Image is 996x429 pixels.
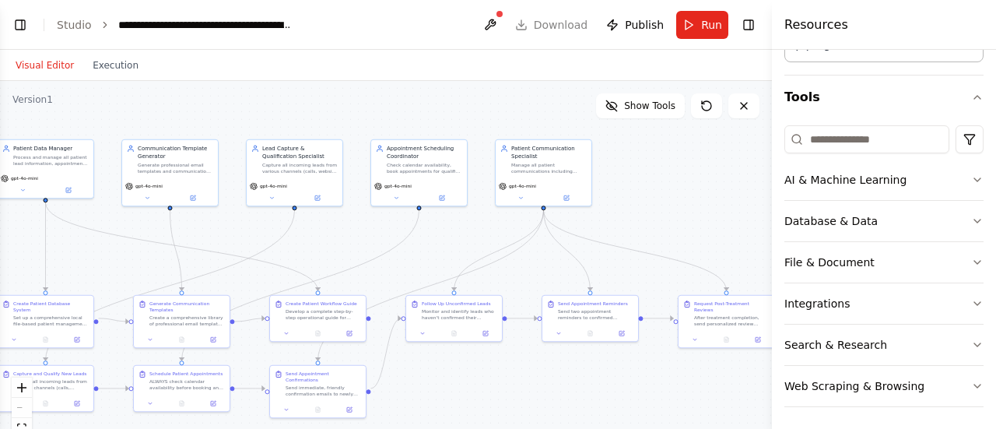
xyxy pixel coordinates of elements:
[165,335,198,344] button: No output available
[694,315,770,327] div: After treatment completion, send personalized review request emails thanking patients for choosin...
[314,210,548,360] g: Edge from 0fdbba65-adfe-4ce5-ae1a-04aeb0f508ee to b578aaba-e40c-444c-be67-9e51d08d6a4b
[451,210,548,290] g: Edge from 0fdbba65-adfe-4ce5-ae1a-04aeb0f508ee to 56c8f8ec-49c5-4f9e-b579-e2ea7ee23c77
[42,202,322,290] g: Edge from c4e4b84c-8611-41ed-8482-aa681ae8a17e to 2543ff32-5a1f-4fa9-802e-f5a4461b6f09
[138,162,213,174] div: Generate professional email templates and communication scripts for all patient touchpoints inclu...
[178,210,423,360] g: Edge from a12e1fe0-0112-4e45-b8d9-752b6475c9b7 to 0d01af97-6b41-4104-bd71-4f50a8b084ab
[384,183,412,189] span: gpt-4o-mini
[784,242,984,283] button: File & Document
[371,315,402,392] g: Edge from b578aaba-e40c-444c-be67-9e51d08d6a4b to 56c8f8ec-49c5-4f9e-b579-e2ea7ee23c77
[47,185,91,195] button: Open in side panel
[42,202,50,290] g: Edge from c4e4b84c-8611-41ed-8482-aa681ae8a17e to 45e30093-d38a-4442-b90c-96a69b6ce007
[12,378,32,398] button: zoom in
[710,335,742,344] button: No output available
[64,399,90,408] button: Open in side panel
[678,295,775,349] div: Request Post-Treatment ReviewsAfter treatment completion, send personalized review request emails...
[167,210,186,290] g: Edge from 511377f1-e59f-4bb0-a796-ca31b9455da3 to 2b1f3db5-b426-4391-baff-1978c3b894c2
[596,93,685,118] button: Show Tools
[165,399,198,408] button: No output available
[9,14,31,36] button: Show left sidebar
[171,193,216,202] button: Open in side panel
[784,201,984,241] button: Database & Data
[269,365,366,419] div: Send Appointment ConfirmationsSend immediate, friendly confirmation emails to newly scheduled pat...
[149,315,225,327] div: Create a comprehensive library of professional email templates and communication scripts for all ...
[784,76,984,119] button: Tools
[422,308,497,321] div: Monitor and identify leads who haven't confirmed their appointments within 24 hours of initial bo...
[121,139,219,207] div: Communication Template GeneratorGenerate professional email templates and communication scripts f...
[472,329,499,338] button: Open in side panel
[625,17,664,33] span: Publish
[29,399,61,408] button: No output available
[511,145,587,160] div: Patient Communication Specialist
[149,371,223,377] div: Schedule Patient Appointments
[13,378,89,391] div: Process all incoming leads from multiple channels (calls, website forms, SMS, social media DMs) a...
[29,335,61,344] button: No output available
[387,145,462,160] div: Appointment Scheduling Coordinator
[11,175,38,181] span: gpt-4o-mini
[200,399,226,408] button: Open in side panel
[235,385,265,392] g: Edge from 0d01af97-6b41-4104-bd71-4f50a8b084ab to b578aaba-e40c-444c-be67-9e51d08d6a4b
[558,301,628,307] div: Send Appointment Reminders
[784,16,848,34] h4: Resources
[13,154,89,167] div: Process and manage all patient lead information, appointment scheduling, and communication tracki...
[644,315,674,322] g: Edge from 90d90167-34ef-4ab5-b8ea-b23cd07bb826 to 67c1698c-87d2-422f-bc71-6e1a56f60dc7
[13,145,89,153] div: Patient Data Manager
[437,329,470,338] button: No output available
[286,371,361,383] div: Send Appointment Confirmations
[262,162,338,174] div: Capture all incoming leads from various channels (calls, website forms, SMS, social media DMs) an...
[701,17,722,33] span: Run
[573,329,606,338] button: No output available
[13,301,89,313] div: Create Patient Database System
[133,365,230,413] div: Schedule Patient AppointmentsALWAYS check calendar availability before booking any appointment. B...
[784,283,984,324] button: Integrations
[405,295,503,343] div: Follow Up Unconfirmed LeadsMonitor and identify leads who haven't confirmed their appointments wi...
[262,145,338,160] div: Lead Capture & Qualification Specialist
[57,19,92,31] a: Studio
[64,335,90,344] button: Open in side panel
[99,315,129,325] g: Edge from 45e30093-d38a-4442-b90c-96a69b6ce007 to 2b1f3db5-b426-4391-baff-1978c3b894c2
[42,210,299,360] g: Edge from e058b803-d3a2-4621-8f56-625a8cae6c5c to 3f75890e-4e3b-4bc5-9cf6-0f52bdbeee34
[336,329,363,338] button: Open in side panel
[286,385,361,397] div: Send immediate, friendly confirmation emails to newly scheduled patients. Use warm, professional ...
[509,183,536,189] span: gpt-4o-mini
[336,405,363,414] button: Open in side panel
[133,295,230,349] div: Generate Communication TemplatesCreate a comprehensive library of professional email templates an...
[784,119,984,420] div: Tools
[422,301,491,307] div: Follow Up Unconfirmed Leads
[286,308,361,321] div: Develop a complete step-by-step operational guide for managing the entire patient journey at {cli...
[495,139,592,207] div: Patient Communication SpecialistManage all patient communications including confirmation emails, ...
[296,193,340,202] button: Open in side panel
[235,315,265,325] g: Edge from 2b1f3db5-b426-4391-baff-1978c3b894c2 to 2543ff32-5a1f-4fa9-802e-f5a4461b6f09
[784,160,984,200] button: AI & Machine Learning
[624,100,675,112] span: Show Tools
[558,308,633,321] div: Send two appointment reminders to confirmed patients: 1) 24 hours before the appointment with com...
[260,183,287,189] span: gpt-4o-mini
[57,17,293,33] nav: breadcrumb
[540,210,731,290] g: Edge from 0fdbba65-adfe-4ce5-ae1a-04aeb0f508ee to 67c1698c-87d2-422f-bc71-6e1a56f60dc7
[149,301,225,313] div: Generate Communication Templates
[507,315,538,322] g: Edge from 56c8f8ec-49c5-4f9e-b579-e2ea7ee23c77 to 90d90167-34ef-4ab5-b8ea-b23cd07bb826
[608,329,635,338] button: Open in side panel
[694,301,770,313] div: Request Post-Treatment Reviews
[784,325,984,365] button: Search & Research
[745,335,771,344] button: Open in side panel
[12,93,53,106] div: Version 1
[13,315,89,327] div: Set up a comprehensive local file-based patient management system for {clinic_name}. Create detai...
[545,193,589,202] button: Open in side panel
[99,385,129,392] g: Edge from 3f75890e-4e3b-4bc5-9cf6-0f52bdbeee34 to 0d01af97-6b41-4104-bd71-4f50a8b084ab
[301,329,334,338] button: No output available
[784,366,984,406] button: Web Scraping & Browsing
[738,14,759,36] button: Hide right sidebar
[370,139,468,207] div: Appointment Scheduling CoordinatorCheck calendar availability, book appointments for qualified le...
[83,56,148,75] button: Execution
[511,162,587,174] div: Manage all patient communications including confirmation emails, 24-hour follow-ups for unconfirm...
[135,183,163,189] span: gpt-4o-mini
[301,405,334,414] button: No output available
[540,210,594,290] g: Edge from 0fdbba65-adfe-4ce5-ae1a-04aeb0f508ee to 90d90167-34ef-4ab5-b8ea-b23cd07bb826
[149,378,225,391] div: ALWAYS check calendar availability before booking any appointment. Based on the qualified lead in...
[138,145,213,160] div: Communication Template Generator
[200,335,226,344] button: Open in side panel
[676,11,728,39] button: Run
[6,56,83,75] button: Visual Editor
[286,301,357,307] div: Create Patient Workflow Guide
[13,371,87,377] div: Capture and Qualify New Leads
